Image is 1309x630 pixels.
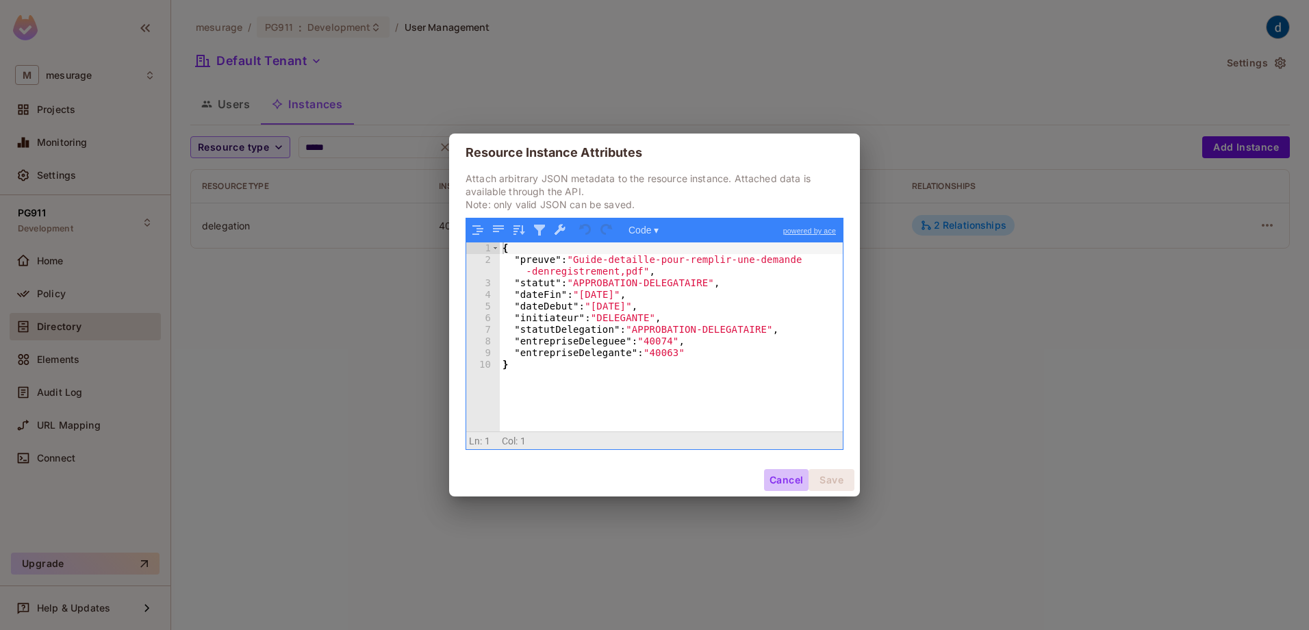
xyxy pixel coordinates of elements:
div: 1 [466,242,500,254]
div: 6 [466,312,500,324]
span: 1 [520,436,526,446]
div: 9 [466,347,500,359]
span: 1 [485,436,490,446]
button: Sort contents [510,221,528,239]
button: Save [809,469,854,491]
div: 5 [466,301,500,312]
a: powered by ace [776,218,843,243]
div: 10 [466,359,500,370]
button: Repair JSON: fix quotes and escape characters, remove comments and JSONP notation, turn JavaScrip... [551,221,569,239]
div: 4 [466,289,500,301]
h2: Resource Instance Attributes [449,134,860,172]
button: Code ▾ [624,221,663,239]
button: Filter, sort, or transform contents [531,221,548,239]
span: Col: [502,436,518,446]
div: 8 [466,336,500,347]
button: Compact JSON data, remove all whitespaces (Ctrl+Shift+I) [490,221,507,239]
div: 2 [466,254,500,277]
p: Attach arbitrary JSON metadata to the resource instance. Attached data is available through the A... [466,172,843,211]
button: Cancel [764,469,809,491]
div: 3 [466,277,500,289]
button: Format JSON data, with proper indentation and line feeds (Ctrl+I) [469,221,487,239]
button: Undo last action (Ctrl+Z) [577,221,595,239]
div: 7 [466,324,500,336]
button: Redo (Ctrl+Shift+Z) [598,221,615,239]
span: Ln: [469,436,482,446]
